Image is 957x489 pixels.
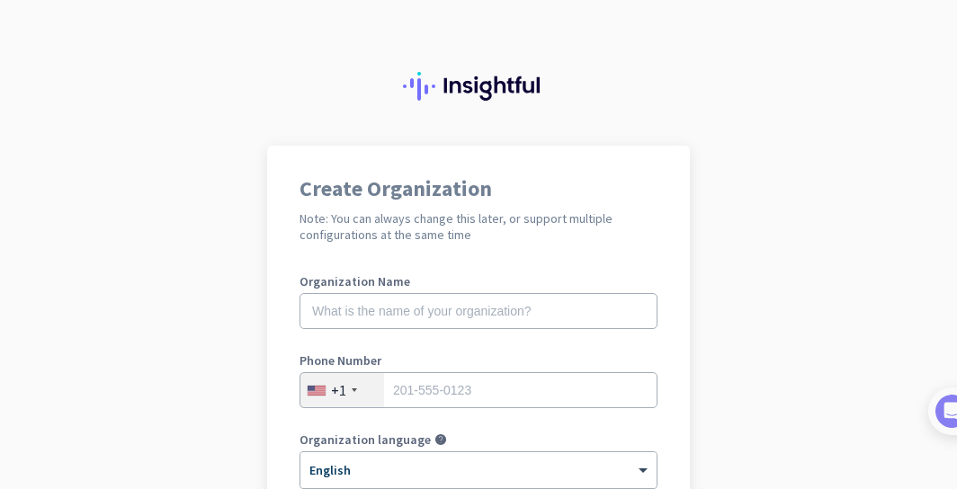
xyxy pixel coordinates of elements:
[300,178,657,200] h1: Create Organization
[300,275,657,288] label: Organization Name
[300,354,657,367] label: Phone Number
[300,433,431,446] label: Organization language
[300,372,657,408] input: 201-555-0123
[434,433,447,446] i: help
[300,293,657,329] input: What is the name of your organization?
[331,381,346,399] div: +1
[403,72,554,101] img: Insightful
[300,210,657,243] h2: Note: You can always change this later, or support multiple configurations at the same time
